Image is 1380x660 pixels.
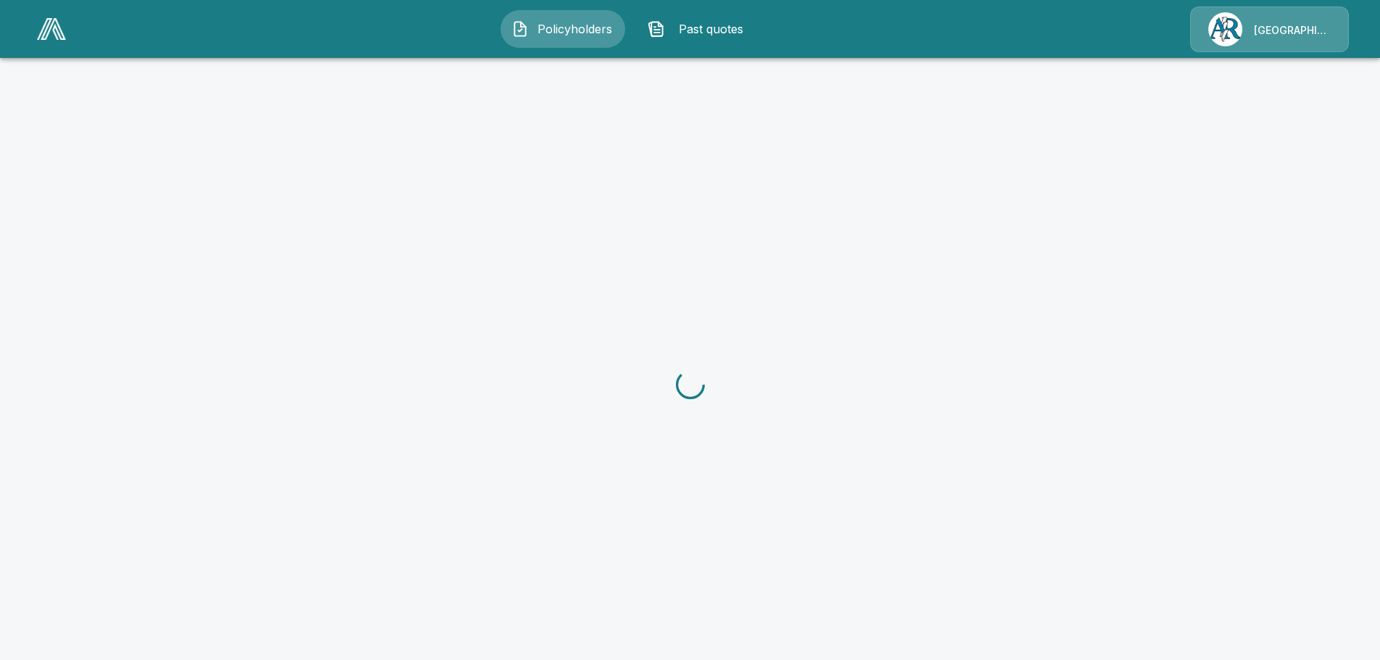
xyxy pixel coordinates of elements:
[1208,12,1242,46] img: Agency Icon
[511,20,529,38] img: Policyholders Icon
[648,20,665,38] img: Past quotes Icon
[1254,23,1331,38] p: [GEOGRAPHIC_DATA]/[PERSON_NAME]
[37,18,66,40] img: AA Logo
[1190,7,1349,52] a: Agency Icon[GEOGRAPHIC_DATA]/[PERSON_NAME]
[671,20,750,38] span: Past quotes
[535,20,614,38] span: Policyholders
[637,10,761,48] button: Past quotes IconPast quotes
[501,10,625,48] button: Policyholders IconPolicyholders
